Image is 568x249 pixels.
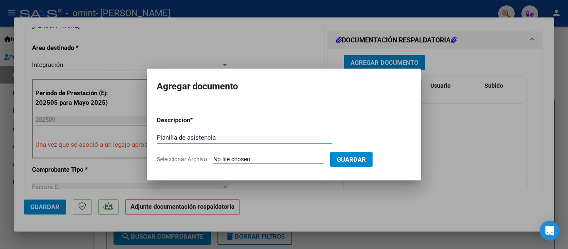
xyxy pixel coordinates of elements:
[337,156,366,163] span: Guardar
[330,152,373,167] button: Guardar
[157,79,411,94] h2: Agregar documento
[157,116,233,125] p: Descripcion
[157,156,207,163] span: Seleccionar Archivo
[540,221,560,241] div: Open Intercom Messenger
